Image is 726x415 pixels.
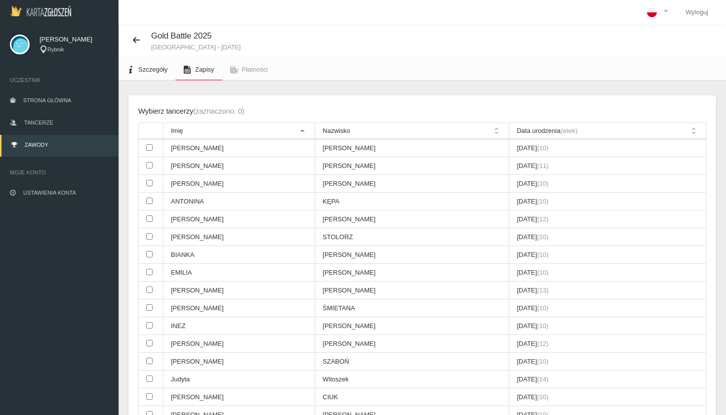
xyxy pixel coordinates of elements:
[537,340,548,347] span: (12)
[537,304,548,312] span: (10)
[537,144,548,152] span: (10)
[509,264,706,282] td: [DATE]
[195,66,214,73] span: Zapisy
[242,66,268,73] span: Płatności
[509,335,706,353] td: [DATE]
[315,193,509,210] td: KĘPA
[509,317,706,335] td: [DATE]
[40,35,109,44] span: [PERSON_NAME]
[315,246,509,264] td: [PERSON_NAME]
[163,175,315,193] td: [PERSON_NAME]
[315,353,509,371] td: SZABOŃ
[537,162,548,169] span: (11)
[10,167,109,177] span: Moje konto
[537,180,548,187] span: (10)
[537,269,548,276] span: (10)
[163,353,315,371] td: [PERSON_NAME]
[537,322,548,330] span: (10)
[537,393,548,401] span: (10)
[119,59,175,81] a: Szczegóły
[24,120,53,125] span: Tancerze
[193,107,244,115] span: (zaznaczono: 0)
[509,282,706,299] td: [DATE]
[315,282,509,299] td: [PERSON_NAME]
[509,388,706,406] td: [DATE]
[25,142,48,148] span: Zawody
[509,371,706,388] td: [DATE]
[315,175,509,193] td: [PERSON_NAME]
[40,45,109,54] div: Rybnik
[163,317,315,335] td: INEZ
[509,299,706,317] td: [DATE]
[138,105,244,118] div: Wybierz tancerzy
[561,127,578,134] span: (wiek)
[10,5,71,16] img: Logo
[175,59,222,81] a: Zapisy
[163,228,315,246] td: [PERSON_NAME]
[163,210,315,228] td: [PERSON_NAME]
[163,139,315,157] td: [PERSON_NAME]
[23,190,76,196] span: Ustawienia konta
[163,157,315,175] td: [PERSON_NAME]
[537,233,548,241] span: (10)
[163,123,315,139] th: Imię
[315,139,509,157] td: [PERSON_NAME]
[537,287,548,294] span: (13)
[315,123,509,139] th: Nazwisko
[509,228,706,246] td: [DATE]
[315,388,509,406] td: CIUK
[163,335,315,353] td: [PERSON_NAME]
[151,31,212,41] span: Gold Battle 2025
[163,388,315,406] td: [PERSON_NAME]
[163,264,315,282] td: EMILIA
[163,193,315,210] td: ANTONINA
[23,97,71,103] span: Strona główna
[163,282,315,299] td: [PERSON_NAME]
[315,157,509,175] td: [PERSON_NAME]
[509,123,706,139] th: Data urodzenia
[315,335,509,353] td: [PERSON_NAME]
[163,371,315,388] td: Judyta
[163,246,315,264] td: BIANKA
[537,251,548,258] span: (10)
[509,193,706,210] td: [DATE]
[537,375,548,383] span: (14)
[315,371,509,388] td: Witoszek
[509,353,706,371] td: [DATE]
[315,210,509,228] td: [PERSON_NAME]
[509,210,706,228] td: [DATE]
[10,35,30,54] img: svg
[509,246,706,264] td: [DATE]
[509,175,706,193] td: [DATE]
[315,317,509,335] td: [PERSON_NAME]
[537,215,548,223] span: (12)
[222,59,276,81] a: Płatności
[509,139,706,157] td: [DATE]
[537,198,548,205] span: (10)
[537,358,548,365] span: (10)
[138,66,167,73] span: Szczegóły
[151,44,241,50] small: [GEOGRAPHIC_DATA] - [DATE]
[10,75,109,85] span: Uczestnik
[509,157,706,175] td: [DATE]
[163,299,315,317] td: [PERSON_NAME]
[315,264,509,282] td: [PERSON_NAME]
[315,228,509,246] td: STOLORZ
[315,299,509,317] td: ŚMIETANA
